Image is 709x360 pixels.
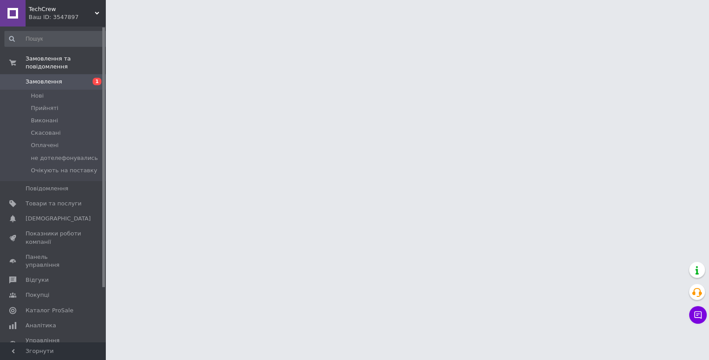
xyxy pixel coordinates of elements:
[31,92,44,100] span: Нові
[31,154,98,162] span: не дотелефонувались
[26,276,49,284] span: Відгуки
[4,31,109,47] input: Пошук
[31,104,58,112] span: Прийняті
[26,322,56,330] span: Аналітика
[26,215,91,223] span: [DEMOGRAPHIC_DATA]
[26,185,68,193] span: Повідомлення
[93,78,101,85] span: 1
[29,13,106,21] div: Ваш ID: 3547897
[31,167,97,174] span: Очікують на поставку
[26,337,82,352] span: Управління сайтом
[26,291,49,299] span: Покупці
[26,200,82,208] span: Товари та послуги
[31,141,59,149] span: Оплачені
[26,230,82,246] span: Показники роботи компанії
[689,306,707,324] button: Чат з покупцем
[31,117,58,125] span: Виконані
[29,5,95,13] span: TechCrew
[31,129,61,137] span: Скасовані
[26,78,62,86] span: Замовлення
[26,307,73,315] span: Каталог ProSale
[26,253,82,269] span: Панель управління
[26,55,106,71] span: Замовлення та повідомлення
